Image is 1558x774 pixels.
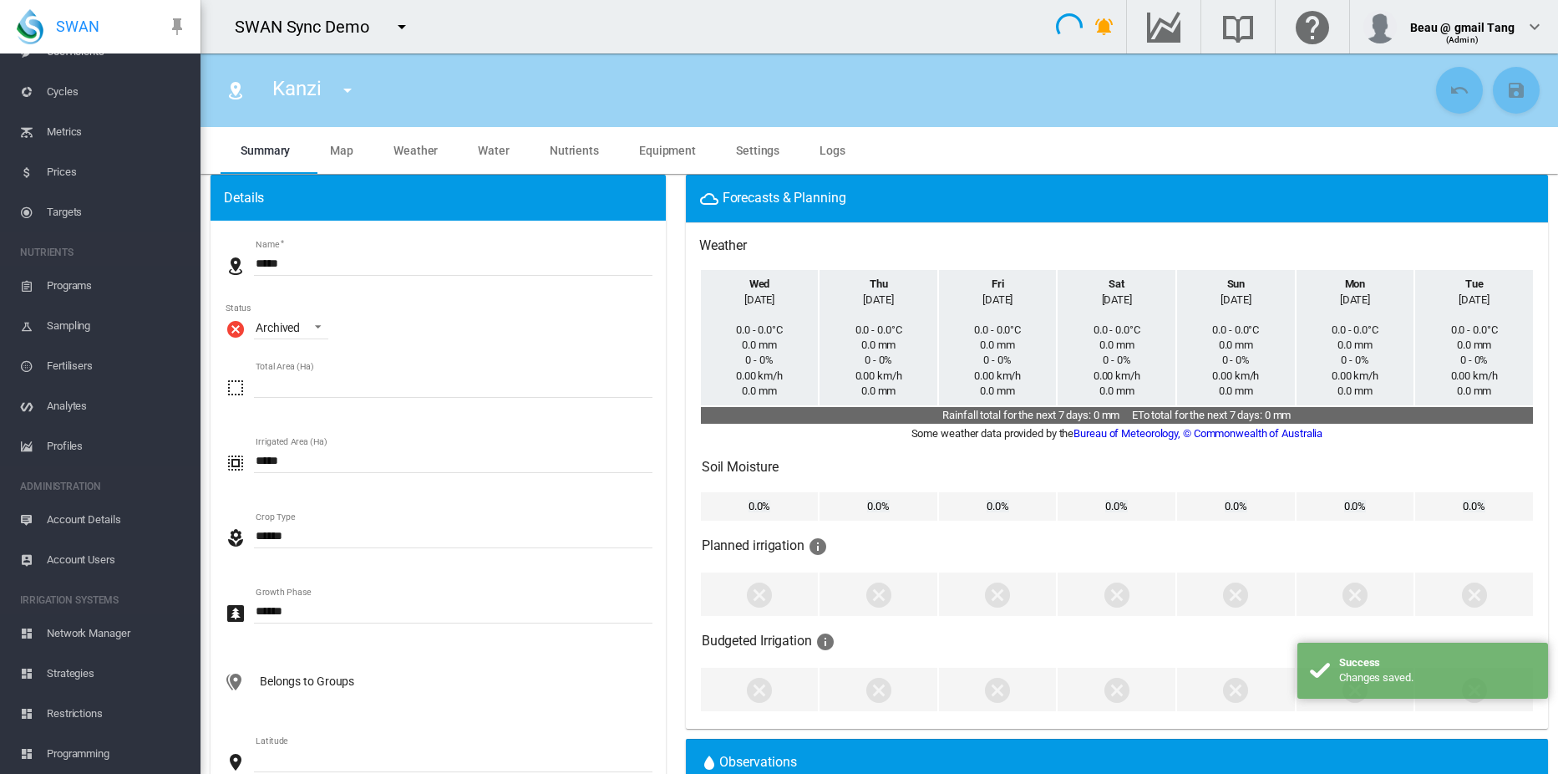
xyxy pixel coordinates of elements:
[1339,670,1535,685] div: Changes saved.
[47,152,187,192] span: Prices
[1212,323,1259,336] span: Temperature
[815,632,835,652] md-icon: icon-information
[699,753,797,773] button: icon-waterObservations
[1297,643,1548,698] div: Success Changes saved.
[1221,675,1251,705] md-icon: Sunday - No
[1446,35,1479,44] span: (Admin)
[20,473,187,500] span: ADMINISTRATION
[749,278,770,290] b: Wed
[1177,573,1295,616] td: ​
[1463,500,1485,512] span: Tuesday - 0.0%
[47,426,187,466] span: Profiles
[47,500,187,540] span: Account Details
[47,112,187,152] span: Metrics
[820,668,937,711] td: ​
[736,144,779,157] span: Settings
[701,668,819,711] td: ​
[820,492,937,521] td: Thursday - 0.0%
[385,10,419,43] button: icon-menu-down
[219,74,252,107] button: Click to go to list of Sites
[550,144,599,157] span: Nutrients
[1363,10,1397,43] img: profile.jpg
[47,266,187,306] span: Programs
[1058,668,1175,711] td: ​
[241,144,290,157] span: Summary
[1460,354,1488,366] span: Humidity
[1451,323,1498,336] span: Temperature
[1177,668,1295,711] td: ​
[855,369,902,382] span: Windspeed
[701,573,819,616] td: ​
[254,314,328,339] md-select: Status : Archived
[1506,80,1526,100] md-icon: icon-content-save
[863,278,893,305] span: Thursday
[982,675,1012,705] md-icon: Friday - No
[224,672,244,692] md-icon: icon-map-marker-multiple
[226,528,246,548] md-icon: icon-flower
[1340,278,1370,305] span: Monday
[1465,278,1484,290] b: Tue
[47,614,187,654] span: Network Manager
[47,306,187,346] span: Sampling
[1341,354,1368,366] span: Humidity
[167,17,187,37] md-icon: icon-pin
[56,16,99,37] span: SWAN
[870,278,888,290] b: Thu
[702,459,779,475] h3: Click to go to irrigation
[699,237,747,255] h3: Click to go to Kanzi weather observations
[1219,339,1253,351] span: Rainfall
[1292,17,1332,37] md-icon: Click here for help
[1344,500,1367,512] span: Monday - 0.0%
[1221,278,1251,305] span: Sunday
[1105,500,1128,512] span: Saturday - 0.0%
[226,752,246,772] md-icon: icon-map-marker
[699,753,719,773] md-icon: icon-water
[1525,17,1545,37] md-icon: icon-chevron-down
[983,354,1011,366] span: Humidity
[723,190,846,206] span: Forecasts & Planning
[1227,278,1246,290] b: Sun
[861,339,896,351] span: Rainfall
[820,270,937,405] td: Thursday Temperature Rainfall Humidity Windspeed ETo
[974,323,1021,336] span: Temperature
[980,384,1014,397] span: ETo
[1103,354,1130,366] span: Humidity
[1177,492,1295,521] td: Sunday - 0.0%
[1332,369,1378,382] span: Windspeed
[820,573,937,616] td: ​
[337,80,358,100] md-icon: icon-menu-down
[226,80,246,100] md-icon: icon-map-marker-radius
[1410,13,1515,29] div: Beau @ gmail Tang
[808,537,828,557] md-icon: icon-information
[393,144,438,157] span: Weather
[639,144,696,157] span: Equipment
[1099,339,1134,351] span: Rainfall
[1297,668,1414,711] td: ​
[804,538,828,554] span: Days we are going to water
[1457,339,1491,351] span: Rainfall
[1058,492,1175,521] td: Saturday - 0.0%
[1451,369,1498,382] span: Windspeed
[867,500,890,512] span: Thursday - 0.0%
[235,15,384,38] div: SWAN Sync Demo
[1459,278,1489,305] span: Tuesday
[47,346,187,386] span: Fertilisers
[1222,354,1250,366] span: Humidity
[20,587,187,614] span: IRRIGATION SYSTEMS
[702,537,1532,557] h3: Planned irrigation
[702,632,1532,652] h3: Budgeted Irrigation
[226,318,246,339] i: Archived
[47,694,187,734] span: Restrictions
[1058,270,1175,405] td: Saturday Temperature Rainfall Humidity Windspeed ETo
[987,500,1009,512] span: Friday - 0.0%
[1337,384,1372,397] span: ETo
[1332,323,1378,336] span: Temperature
[699,189,719,209] md-icon: icon-weather-cloudy
[1144,17,1184,37] md-icon: Go to the Data Hub
[745,354,773,366] span: Humidity
[1099,384,1134,397] span: ETo
[744,278,774,305] span: Wednesday
[1177,270,1295,405] td: Sunday Temperature Rainfall Humidity Windspeed ETo
[1415,573,1533,616] td: ​
[992,278,1004,290] b: Fri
